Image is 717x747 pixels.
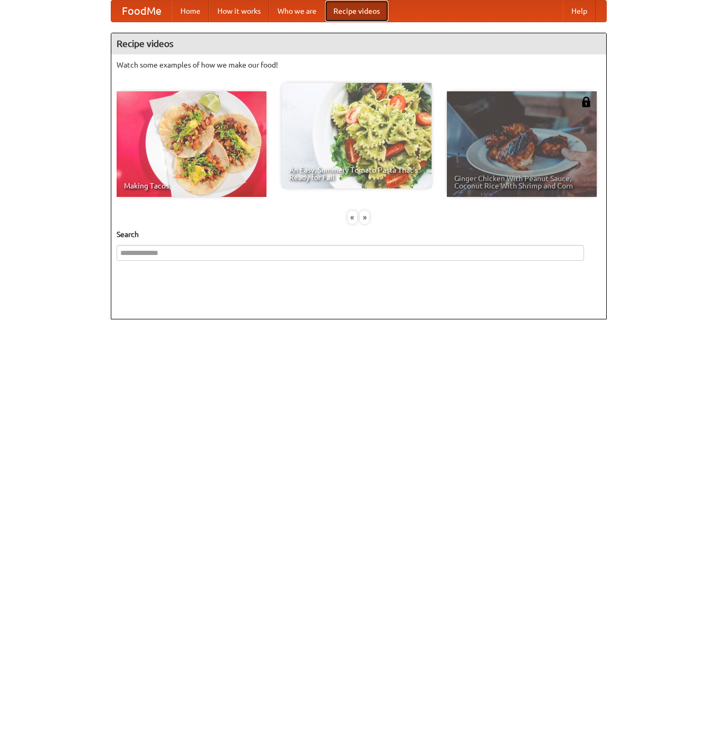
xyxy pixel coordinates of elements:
span: Making Tacos [124,182,259,190]
a: Making Tacos [117,91,266,197]
div: « [348,211,357,224]
span: An Easy, Summery Tomato Pasta That's Ready for Fall [289,166,424,181]
a: Help [563,1,596,22]
a: Who we are [269,1,325,22]
a: An Easy, Summery Tomato Pasta That's Ready for Fall [282,83,432,188]
div: » [360,211,369,224]
a: Recipe videos [325,1,388,22]
h4: Recipe videos [111,33,606,54]
p: Watch some examples of how we make our food! [117,60,601,70]
h5: Search [117,229,601,240]
a: How it works [209,1,269,22]
a: Home [172,1,209,22]
a: FoodMe [111,1,172,22]
img: 483408.png [581,97,591,107]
